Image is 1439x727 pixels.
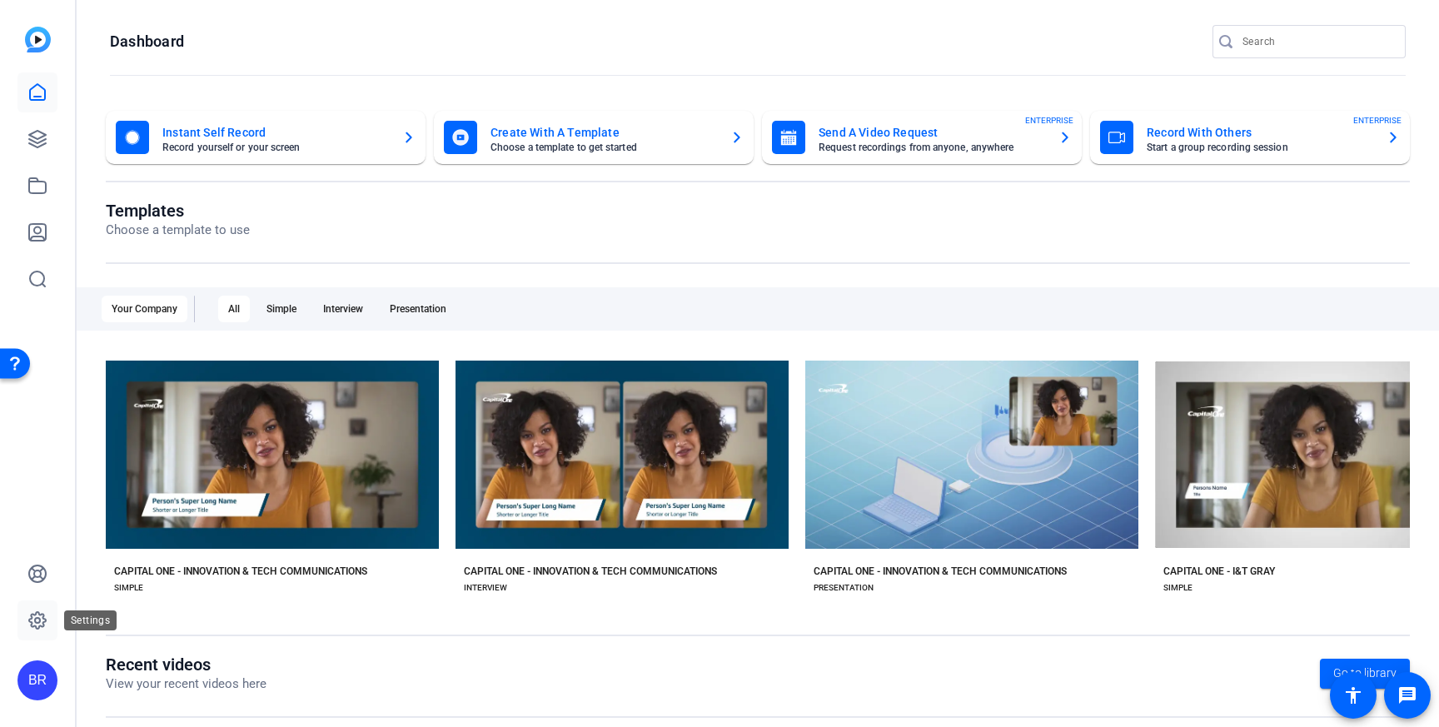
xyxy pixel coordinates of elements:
[814,581,874,595] div: PRESENTATION
[434,111,754,164] button: Create With A TemplateChoose a template to get started
[313,296,373,322] div: Interview
[162,142,389,152] mat-card-subtitle: Record yourself or your screen
[1147,122,1373,142] mat-card-title: Record With Others
[114,581,143,595] div: SIMPLE
[1320,659,1410,689] a: Go to library
[106,655,266,675] h1: Recent videos
[1147,142,1373,152] mat-card-subtitle: Start a group recording session
[110,32,184,52] h1: Dashboard
[1343,685,1363,705] mat-icon: accessibility
[1163,581,1193,595] div: SIMPLE
[1163,565,1275,578] div: CAPITAL ONE - I&T GRAY
[380,296,456,322] div: Presentation
[106,675,266,694] p: View your recent videos here
[490,122,717,142] mat-card-title: Create With A Template
[162,122,389,142] mat-card-title: Instant Self Record
[64,610,117,630] div: Settings
[814,565,1067,578] div: CAPITAL ONE - INNOVATION & TECH COMMUNICATIONS
[106,111,426,164] button: Instant Self RecordRecord yourself or your screen
[102,296,187,322] div: Your Company
[762,111,1082,164] button: Send A Video RequestRequest recordings from anyone, anywhereENTERPRISE
[114,565,367,578] div: CAPITAL ONE - INNOVATION & TECH COMMUNICATIONS
[490,142,717,152] mat-card-subtitle: Choose a template to get started
[1333,665,1397,682] span: Go to library
[106,221,250,240] p: Choose a template to use
[464,581,507,595] div: INTERVIEW
[218,296,250,322] div: All
[1397,685,1417,705] mat-icon: message
[25,27,51,52] img: blue-gradient.svg
[106,201,250,221] h1: Templates
[1242,32,1392,52] input: Search
[1353,114,1402,127] span: ENTERPRISE
[464,565,717,578] div: CAPITAL ONE - INNOVATION & TECH COMMUNICATIONS
[17,660,57,700] div: BR
[1090,111,1410,164] button: Record With OthersStart a group recording sessionENTERPRISE
[256,296,306,322] div: Simple
[819,122,1045,142] mat-card-title: Send A Video Request
[819,142,1045,152] mat-card-subtitle: Request recordings from anyone, anywhere
[1025,114,1073,127] span: ENTERPRISE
